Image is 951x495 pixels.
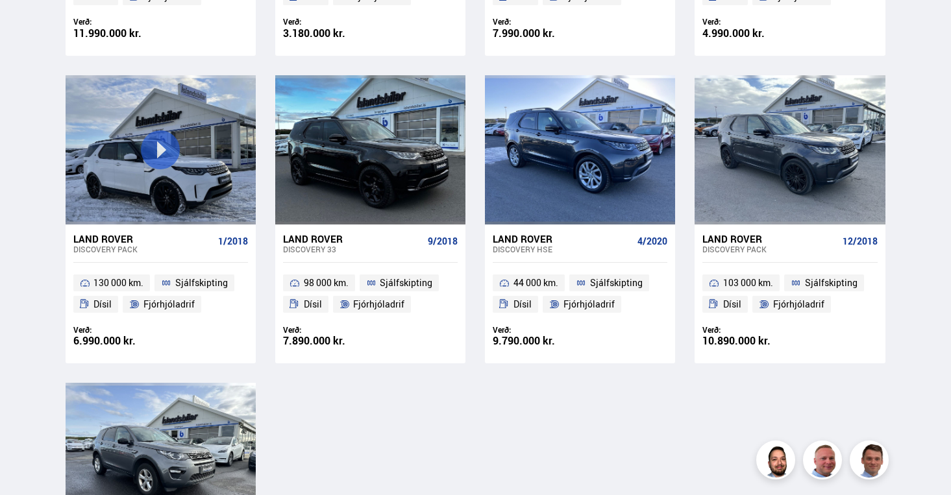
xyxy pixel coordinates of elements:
[758,442,797,481] img: nhp88E3Fdnt1Opn2.png
[702,233,837,245] div: Land Rover
[852,442,891,481] img: FbJEzSuNWCJXmdc-.webp
[283,17,371,27] div: Verð:
[637,236,667,247] span: 4/2020
[283,245,423,254] div: Discovery 33
[66,224,256,363] a: Land Rover Discovery PACK 1/2018 130 000 km. Sjálfskipting Dísil Fjórhjóladrif Verð: 6.990.000 kr.
[485,224,675,363] a: Land Rover Discovery HSE 4/2020 44 000 km. Sjálfskipting Dísil Fjórhjóladrif Verð: 9.790.000 kr.
[493,28,580,39] div: 7.990.000 kr.
[805,442,844,481] img: siFngHWaQ9KaOqBr.png
[304,275,349,291] span: 98 000 km.
[513,275,558,291] span: 44 000 km.
[353,296,404,312] span: Fjórhjóladrif
[73,325,161,335] div: Verð:
[493,233,632,245] div: Land Rover
[493,17,580,27] div: Verð:
[723,296,741,312] span: Dísil
[493,335,580,346] div: 9.790.000 kr.
[283,233,423,245] div: Land Rover
[723,275,773,291] span: 103 000 km.
[493,245,632,254] div: Discovery HSE
[73,335,161,346] div: 6.990.000 kr.
[493,325,580,335] div: Verð:
[380,275,432,291] span: Sjálfskipting
[10,5,49,44] button: Open LiveChat chat widget
[702,17,790,27] div: Verð:
[590,275,643,291] span: Sjálfskipting
[513,296,532,312] span: Dísil
[283,335,371,346] div: 7.890.000 kr.
[93,296,112,312] span: Dísil
[283,325,371,335] div: Verð:
[773,296,824,312] span: Fjórhjóladrif
[93,275,143,291] span: 130 000 km.
[143,296,195,312] span: Fjórhjóladrif
[428,236,458,247] span: 9/2018
[275,224,465,363] a: Land Rover Discovery 33 9/2018 98 000 km. Sjálfskipting Dísil Fjórhjóladrif Verð: 7.890.000 kr.
[843,236,878,247] span: 12/2018
[73,245,213,254] div: Discovery PACK
[563,296,615,312] span: Fjórhjóladrif
[175,275,228,291] span: Sjálfskipting
[702,28,790,39] div: 4.990.000 kr.
[702,245,837,254] div: Discovery PACK
[702,335,790,346] div: 10.890.000 kr.
[805,275,858,291] span: Sjálfskipting
[218,236,248,247] span: 1/2018
[73,17,161,27] div: Verð:
[695,224,885,363] a: Land Rover Discovery PACK 12/2018 103 000 km. Sjálfskipting Dísil Fjórhjóladrif Verð: 10.890.000 kr.
[283,28,371,39] div: 3.180.000 kr.
[702,325,790,335] div: Verð:
[304,296,322,312] span: Dísil
[73,28,161,39] div: 11.990.000 kr.
[73,233,213,245] div: Land Rover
